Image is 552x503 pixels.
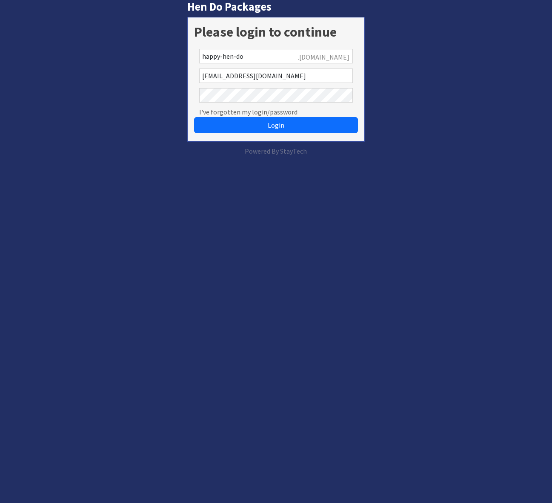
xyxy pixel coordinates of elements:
[268,121,284,129] span: Login
[194,24,358,40] h1: Please login to continue
[187,146,364,156] p: Powered By StayTech
[199,49,352,63] input: Account Reference
[199,107,297,117] a: I've forgotten my login/password
[199,69,352,83] input: Email
[298,52,349,62] span: .[DOMAIN_NAME]
[194,117,358,133] button: Login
